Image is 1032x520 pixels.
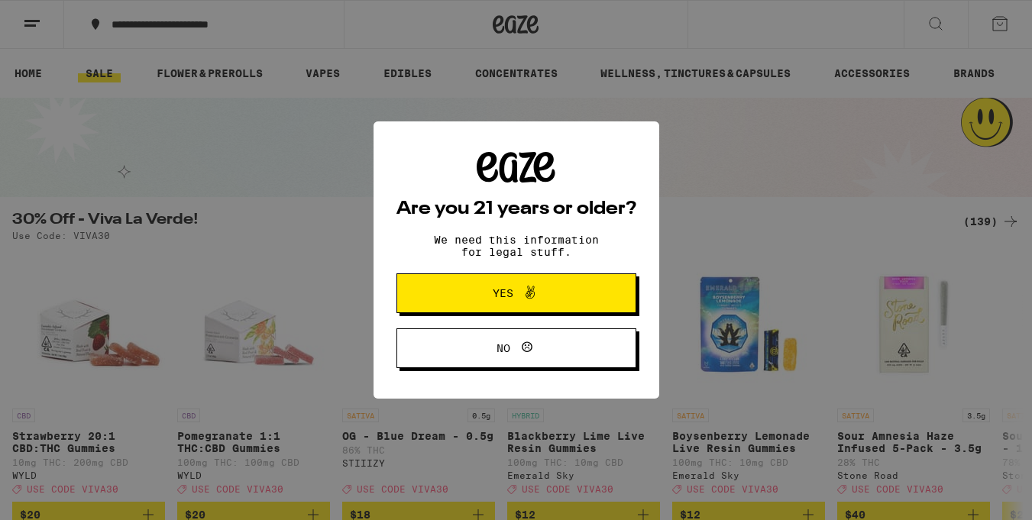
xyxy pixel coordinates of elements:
[497,343,510,354] span: No
[493,288,513,299] span: Yes
[396,273,636,313] button: Yes
[396,328,636,368] button: No
[421,234,612,258] p: We need this information for legal stuff.
[396,200,636,218] h2: Are you 21 years or older?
